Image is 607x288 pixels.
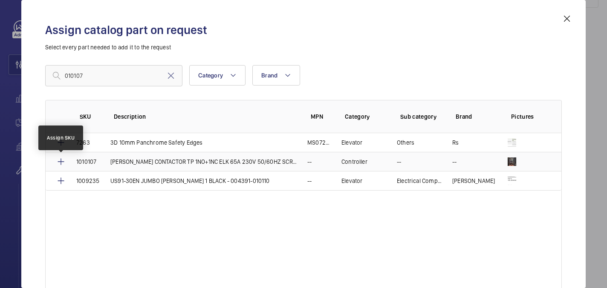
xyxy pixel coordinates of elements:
p: Elevator [341,138,362,147]
p: Electrical Component [397,177,442,185]
p: 1009235 [76,177,99,185]
p: Controller [341,157,367,166]
p: Rs [452,138,459,147]
button: Brand [252,65,300,86]
img: aOhm2lVyIV8g0DpyumkiLLbJ3nT98fdm6oF5LDqus3cf1p1V.png [508,138,516,147]
p: -- [307,157,312,166]
p: -- [452,157,457,166]
p: Description [114,112,297,121]
p: [PERSON_NAME] [452,177,495,185]
span: Category [198,72,223,79]
img: PP4bmRqUeh0ino6YVN1WShAQZjR9fVkJfeD8s-IJ2SvtBslz.png [508,157,516,166]
img: e9GQbw5YkMZ0MZb-DGXakIH4YMPyLtxFYADh04jla6VrnP6A.png [508,177,516,185]
p: -- [397,157,401,166]
p: 1010107 [76,157,96,166]
input: Find a part [45,65,182,86]
p: -- [307,177,312,185]
p: MS072-0101 [307,138,331,147]
p: Brand [456,112,497,121]
p: Select every part needed to add it to the request [45,43,562,51]
h2: Assign catalog part on request [45,22,562,38]
div: Assign SKU [47,134,75,142]
p: MPN [311,112,331,121]
p: Pictures [511,112,544,121]
p: [PERSON_NAME] CONTACTOR TP 1NO+1NC ELK 65A 230V 50/60HZ SCREW CLAMP TERM (LC1D65AP7) [110,157,297,166]
button: Category [189,65,246,86]
span: Brand [261,72,277,79]
p: SKU [80,112,100,121]
p: Elevator [341,177,362,185]
p: 3D 10mm Panchrome Safety Edges [110,138,202,147]
p: Others [397,138,414,147]
p: US91-30EN JUMBO [PERSON_NAME] 1 BLACK - 004391-010110 [110,177,270,185]
p: Sub category [400,112,442,121]
p: Category [345,112,387,121]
